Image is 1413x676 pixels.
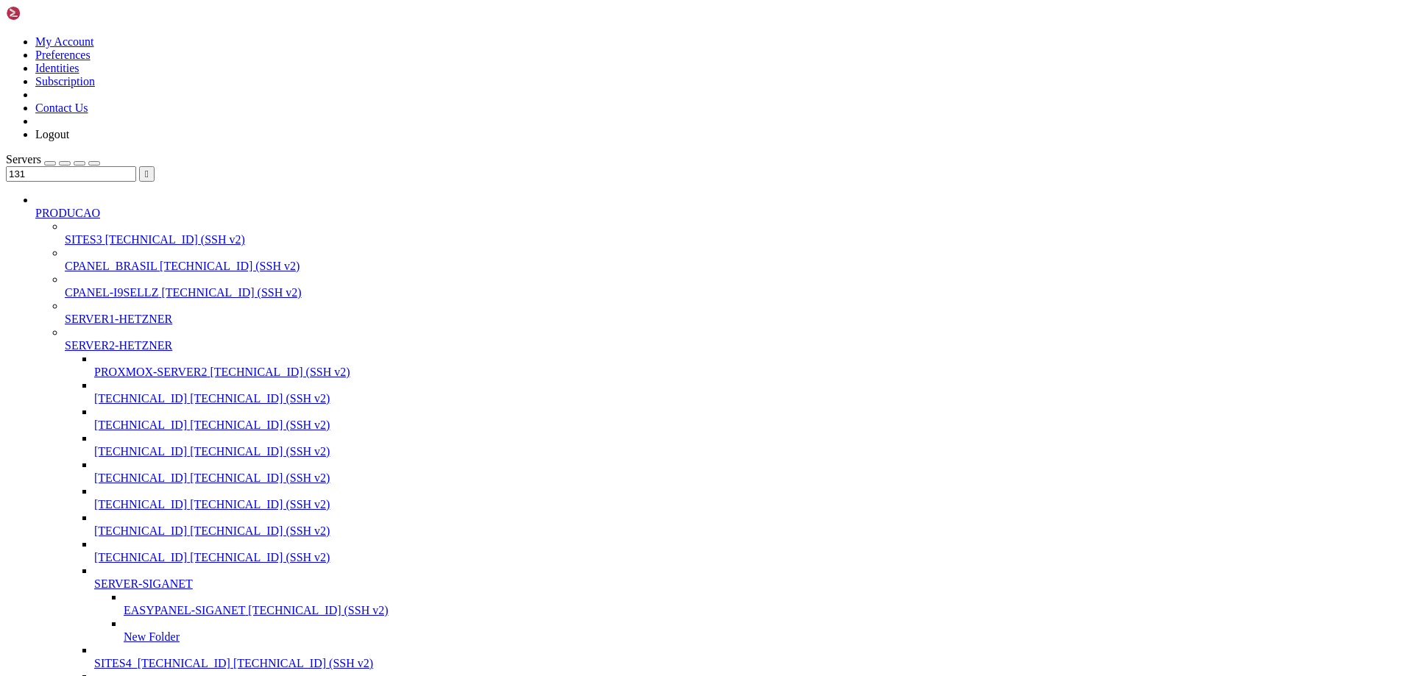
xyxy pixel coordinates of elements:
[233,657,373,669] span: [TECHNICAL_ID] (SSH v2)
[105,233,245,246] span: [TECHNICAL_ID] (SSH v2)
[94,524,1407,538] a: [TECHNICAL_ID] [TECHNICAL_ID] (SSH v2)
[124,617,1407,644] li: New Folder
[94,577,1407,591] a: SERVER-SIGANET
[94,392,187,405] span: [TECHNICAL_ID]
[65,220,1407,246] li: SITES3 [TECHNICAL_ID] (SSH v2)
[94,445,187,458] span: [TECHNICAL_ID]
[65,260,1407,273] a: CPANEL_BRASIL [TECHNICAL_ID] (SSH v2)
[65,313,172,325] span: SERVER1-HETZNER
[94,551,1407,564] a: [TECHNICAL_ID] [TECHNICAL_ID] (SSH v2)
[94,352,1407,379] li: PROXMOX-SERVER2 [TECHNICAL_ID] (SSH v2)
[65,286,1407,299] a: CPANEL-I9SELLZ [TECHNICAL_ID] (SSH v2)
[124,591,1407,617] li: EASYPANEL-SIGANET [TECHNICAL_ID] (SSH v2)
[94,644,1407,670] li: SITES4_[TECHNICAL_ID] [TECHNICAL_ID] (SSH v2)
[94,577,193,590] span: SERVER-SIGANET
[94,538,1407,564] li: [TECHNICAL_ID] [TECHNICAL_ID] (SSH v2)
[161,286,301,299] span: [TECHNICAL_ID] (SSH v2)
[35,75,95,88] a: Subscription
[94,511,1407,538] li: [TECHNICAL_ID] [TECHNICAL_ID] (SSH v2)
[94,405,1407,432] li: [TECHNICAL_ID] [TECHNICAL_ID] (SSH v2)
[94,524,187,537] span: [TECHNICAL_ID]
[35,102,88,114] a: Contact Us
[35,128,69,140] a: Logout
[94,366,207,378] span: PROXMOX-SERVER2
[6,153,100,166] a: Servers
[190,524,330,537] span: [TECHNICAL_ID] (SSH v2)
[190,472,330,484] span: [TECHNICAL_ID] (SSH v2)
[94,472,1407,485] a: [TECHNICAL_ID] [TECHNICAL_ID] (SSH v2)
[35,62,79,74] a: Identities
[6,153,41,166] span: Servers
[94,392,1407,405] a: [TECHNICAL_ID] [TECHNICAL_ID] (SSH v2)
[248,604,388,616] span: [TECHNICAL_ID] (SSH v2)
[65,246,1407,273] li: CPANEL_BRASIL [TECHNICAL_ID] (SSH v2)
[65,286,158,299] span: CPANEL-I9SELLZ
[65,233,102,246] span: SITES3
[124,604,1407,617] a: EASYPANEL-SIGANET [TECHNICAL_ID] (SSH v2)
[65,260,157,272] span: CPANEL_BRASIL
[160,260,300,272] span: [TECHNICAL_ID] (SSH v2)
[94,419,1407,432] a: [TECHNICAL_ID] [TECHNICAL_ID] (SSH v2)
[94,366,1407,379] a: PROXMOX-SERVER2 [TECHNICAL_ID] (SSH v2)
[35,207,100,219] span: PRODUCAO
[65,273,1407,299] li: CPANEL-I9SELLZ [TECHNICAL_ID] (SSH v2)
[124,604,245,616] span: EASYPANEL-SIGANET
[145,168,149,179] span: 
[94,458,1407,485] li: [TECHNICAL_ID] [TECHNICAL_ID] (SSH v2)
[94,564,1407,644] li: SERVER-SIGANET
[190,392,330,405] span: [TECHNICAL_ID] (SSH v2)
[94,432,1407,458] li: [TECHNICAL_ID] [TECHNICAL_ID] (SSH v2)
[94,485,1407,511] li: [TECHNICAL_ID] [TECHNICAL_ID] (SSH v2)
[65,299,1407,326] li: SERVER1-HETZNER
[6,6,91,21] img: Shellngn
[94,419,187,431] span: [TECHNICAL_ID]
[190,419,330,431] span: [TECHNICAL_ID] (SSH v2)
[94,551,187,563] span: [TECHNICAL_ID]
[190,498,330,510] span: [TECHNICAL_ID] (SSH v2)
[65,339,172,352] span: SERVER2-HETZNER
[139,166,155,182] button: 
[190,551,330,563] span: [TECHNICAL_ID] (SSH v2)
[35,35,94,48] a: My Account
[65,233,1407,246] a: SITES3 [TECHNICAL_ID] (SSH v2)
[210,366,350,378] span: [TECHNICAL_ID] (SSH v2)
[94,657,230,669] span: SITES4_[TECHNICAL_ID]
[65,339,1407,352] a: SERVER2-HETZNER
[94,498,1407,511] a: [TECHNICAL_ID] [TECHNICAL_ID] (SSH v2)
[94,445,1407,458] a: [TECHNICAL_ID] [TECHNICAL_ID] (SSH v2)
[94,657,1407,670] a: SITES4_[TECHNICAL_ID] [TECHNICAL_ID] (SSH v2)
[190,445,330,458] span: [TECHNICAL_ID] (SSH v2)
[6,166,136,182] input: Search...
[35,49,91,61] a: Preferences
[35,207,1407,220] a: PRODUCAO
[124,630,1407,644] a: New Folder
[94,379,1407,405] li: [TECHNICAL_ID] [TECHNICAL_ID] (SSH v2)
[94,472,187,484] span: [TECHNICAL_ID]
[124,630,180,643] span: New Folder
[65,313,1407,326] a: SERVER1-HETZNER
[94,498,187,510] span: [TECHNICAL_ID]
